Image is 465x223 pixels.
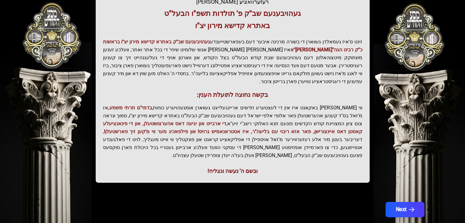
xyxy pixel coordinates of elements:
[108,105,152,111] span: בדמי"ם תרתי משמע,
[385,202,424,217] button: Next
[103,121,362,134] span: די ארבייט און יגיעה דאס אהערצושטעלן, און די פינאנציעלע קאסטן דאס איינצורישן, פאר אזא ריבוי עם בלי...
[103,90,362,99] h3: בקשה נחוצה לתועלת הענין:
[103,9,362,18] h3: געהויבענעם שב"ק פ' תולדות תשפ"ו הבעל"ט
[103,39,362,53] span: געהויבענעם שב"ק באתרא קדישא מירון יצ"ו בראשות כ"ק רבינו הגה"[PERSON_NAME]"א
[103,21,362,31] h3: באתרא קדישא מירון יצ"ו
[103,38,362,86] p: זינט ס'איז געמאלדן געווארן די בשורה מרנינה איבער דעם בעפארשטייענדע איז [PERSON_NAME] [PERSON_NAME...
[103,167,362,175] div: ובשם ה' נעשה ונצליח!
[103,104,362,159] p: ווי [PERSON_NAME] באקאנט איז אין די לעצטערע חדשים אריינגעלייגט געווארן אומגעהויערע כוחות, אז מ'זא...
